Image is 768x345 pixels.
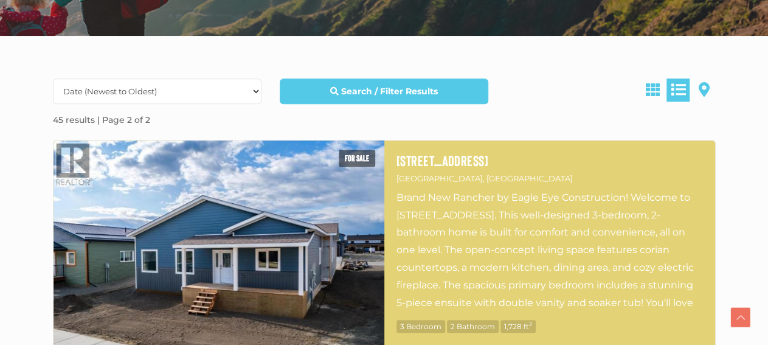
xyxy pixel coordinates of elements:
[447,320,499,333] span: 2 Bathroom
[500,320,536,333] span: 1,728 ft
[529,321,532,327] sup: 2
[396,189,703,311] p: Brand New Rancher by Eagle Eye Construction! Welcome to [STREET_ADDRESS]. This well-designed 3-be...
[396,320,445,333] span: 3 Bedroom
[280,78,488,104] a: Search / Filter Results
[396,153,703,169] a: [STREET_ADDRESS]
[53,114,150,125] strong: 45 results | Page 2 of 2
[339,150,375,167] span: For sale
[396,172,703,186] p: [GEOGRAPHIC_DATA], [GEOGRAPHIC_DATA]
[341,86,438,97] strong: Search / Filter Results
